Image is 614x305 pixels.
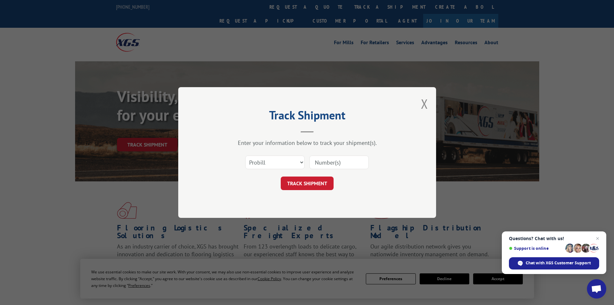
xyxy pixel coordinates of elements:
[421,95,428,112] button: Close modal
[281,177,334,190] button: TRACK SHIPMENT
[309,156,369,169] input: Number(s)
[587,279,606,299] a: Open chat
[210,139,404,147] div: Enter your information below to track your shipment(s).
[509,236,599,241] span: Questions? Chat with us!
[210,111,404,123] h2: Track Shipment
[509,246,563,251] span: Support is online
[509,257,599,269] span: Chat with XGS Customer Support
[526,260,591,266] span: Chat with XGS Customer Support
